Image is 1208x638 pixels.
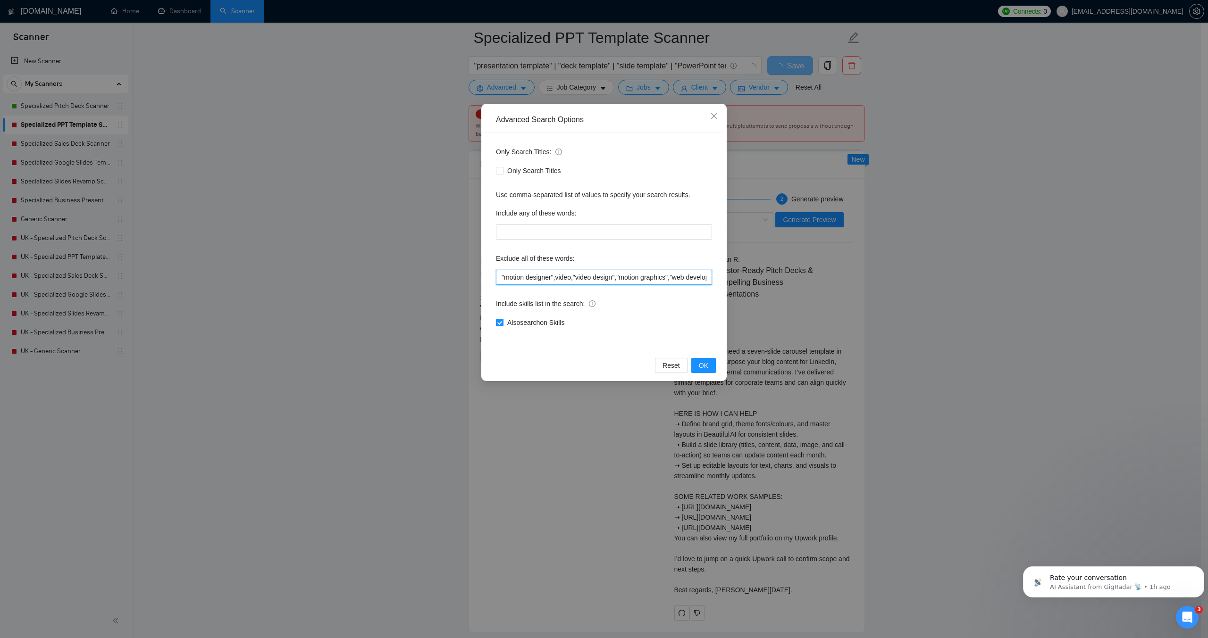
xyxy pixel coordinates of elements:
[503,166,565,176] span: Only Search Titles
[555,149,562,155] span: info-circle
[710,112,718,120] span: close
[496,251,575,266] label: Exclude all of these words:
[663,360,680,371] span: Reset
[496,147,562,157] span: Only Search Titles:
[691,358,716,373] button: OK
[496,190,712,200] div: Use comma-separated list of values to specify your search results.
[655,358,688,373] button: Reset
[496,115,712,125] div: Advanced Search Options
[1195,606,1203,613] span: 3
[496,206,576,221] label: Include any of these words:
[699,360,708,371] span: OK
[701,104,727,129] button: Close
[1019,547,1208,613] iframe: Intercom notifications message
[503,317,568,328] span: Also search on Skills
[496,298,596,309] span: Include skills list in the search:
[1176,606,1199,629] iframe: Intercom live chat
[589,300,596,307] span: info-circle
